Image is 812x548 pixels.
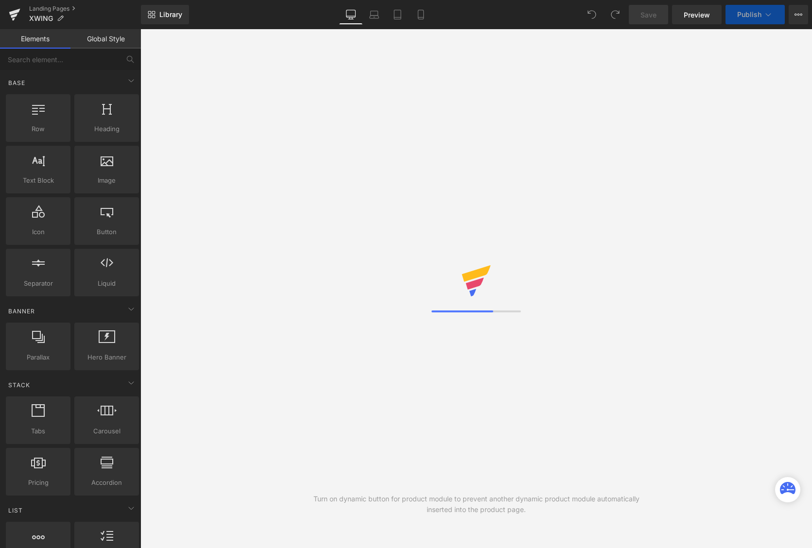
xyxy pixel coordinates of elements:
a: Preview [672,5,722,24]
a: Laptop [363,5,386,24]
span: Image [77,175,136,186]
span: Base [7,78,26,87]
span: List [7,506,24,515]
a: Tablet [386,5,409,24]
div: Turn on dynamic button for product module to prevent another dynamic product module automatically... [309,494,644,515]
a: New Library [141,5,189,24]
span: Hero Banner [77,352,136,362]
span: Accordion [77,478,136,488]
span: Carousel [77,426,136,436]
span: Button [77,227,136,237]
span: Pricing [9,478,68,488]
span: Separator [9,278,68,289]
span: Liquid [77,278,136,289]
span: Icon [9,227,68,237]
span: Preview [684,10,710,20]
button: Undo [582,5,602,24]
span: Save [640,10,657,20]
button: Redo [605,5,625,24]
span: Publish [737,11,761,18]
span: Parallax [9,352,68,362]
a: Global Style [70,29,141,49]
button: Publish [726,5,785,24]
span: Row [9,124,68,134]
span: Library [159,10,182,19]
a: Mobile [409,5,432,24]
span: Tabs [9,426,68,436]
button: More [789,5,808,24]
span: XWING [29,15,53,22]
span: Banner [7,307,36,316]
a: Landing Pages [29,5,141,13]
a: Desktop [339,5,363,24]
span: Heading [77,124,136,134]
span: Stack [7,380,31,390]
span: Text Block [9,175,68,186]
